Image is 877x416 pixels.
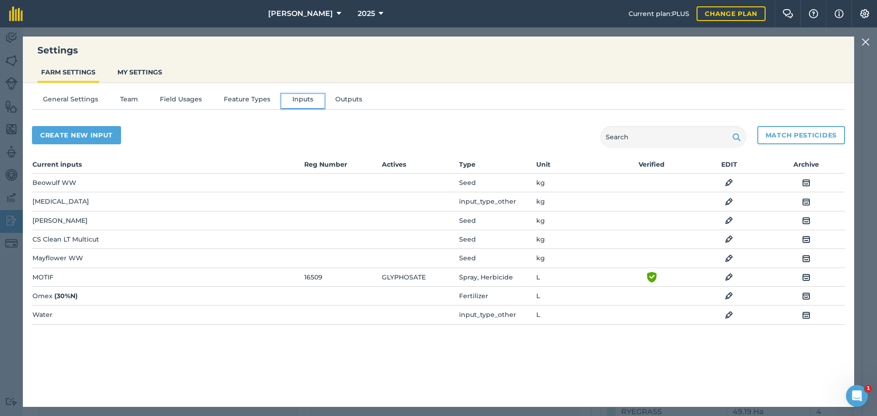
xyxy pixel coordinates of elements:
button: Create new input [32,126,121,144]
td: L [536,268,613,286]
img: svg+xml;base64,PHN2ZyB4bWxucz0iaHR0cDovL3d3dy53My5vcmcvMjAwMC9zdmciIHdpZHRoPSIxOCIgaGVpZ2h0PSIyNC... [802,310,810,321]
td: [MEDICAL_DATA] [32,192,303,211]
td: kg [536,230,613,249]
img: A question mark icon [808,9,819,18]
span: Current plan : PLUS [629,9,689,19]
td: Seed [459,211,536,230]
img: svg+xml;base64,PHN2ZyB4bWxucz0iaHR0cDovL3d3dy53My5vcmcvMjAwMC9zdmciIHdpZHRoPSIxOCIgaGVpZ2h0PSIyNC... [725,177,733,188]
th: Unit [536,159,613,174]
td: [PERSON_NAME] [32,211,303,230]
td: Spray, Herbicide [459,268,536,286]
td: Beowulf WW [32,174,303,192]
td: input_type_other [459,192,536,211]
img: svg+xml;base64,PHN2ZyB4bWxucz0iaHR0cDovL3d3dy53My5vcmcvMjAwMC9zdmciIHdpZHRoPSIyMiIgaGVpZ2h0PSIzMC... [861,37,870,47]
td: kg [536,211,613,230]
td: MOTIF [32,268,303,286]
img: svg+xml;base64,PHN2ZyB4bWxucz0iaHR0cDovL3d3dy53My5vcmcvMjAwMC9zdmciIHdpZHRoPSIxOCIgaGVpZ2h0PSIyNC... [725,253,733,264]
h3: Settings [23,44,854,57]
td: Omex [32,286,303,305]
th: Current inputs [32,159,303,174]
img: svg+xml;base64,PHN2ZyB4bWxucz0iaHR0cDovL3d3dy53My5vcmcvMjAwMC9zdmciIHdpZHRoPSIxOCIgaGVpZ2h0PSIyNC... [802,215,810,226]
button: Field Usages [149,94,213,108]
td: CS Clean LT Multicut [32,230,303,249]
td: L [536,286,613,305]
button: Team [109,94,149,108]
td: Water [32,305,303,324]
img: svg+xml;base64,PHN2ZyB4bWxucz0iaHR0cDovL3d3dy53My5vcmcvMjAwMC9zdmciIHdpZHRoPSIxOCIgaGVpZ2h0PSIyNC... [802,177,810,188]
img: svg+xml;base64,PHN2ZyB4bWxucz0iaHR0cDovL3d3dy53My5vcmcvMjAwMC9zdmciIHdpZHRoPSIxNyIgaGVpZ2h0PSIxNy... [835,8,844,19]
td: kg [536,249,613,268]
img: svg+xml;base64,PHN2ZyB4bWxucz0iaHR0cDovL3d3dy53My5vcmcvMjAwMC9zdmciIHdpZHRoPSIxOCIgaGVpZ2h0PSIyNC... [725,196,733,207]
iframe: Intercom live chat [846,385,868,407]
td: L [536,305,613,324]
th: EDIT [691,159,768,174]
th: Archive [768,159,845,174]
button: Inputs [281,94,324,108]
td: Seed [459,174,536,192]
th: Type [459,159,536,174]
img: svg+xml;base64,PHN2ZyB4bWxucz0iaHR0cDovL3d3dy53My5vcmcvMjAwMC9zdmciIHdpZHRoPSIxOCIgaGVpZ2h0PSIyNC... [725,310,733,321]
th: Actives [381,159,459,174]
span: 2025 [358,8,375,19]
button: General Settings [32,94,109,108]
td: Seed [459,230,536,249]
button: Outputs [324,94,373,108]
span: 1 [865,385,872,392]
img: svg+xml;base64,PHN2ZyB4bWxucz0iaHR0cDovL3d3dy53My5vcmcvMjAwMC9zdmciIHdpZHRoPSIxOCIgaGVpZ2h0PSIyNC... [802,290,810,301]
img: svg+xml;base64,PHN2ZyB4bWxucz0iaHR0cDovL3d3dy53My5vcmcvMjAwMC9zdmciIHdpZHRoPSIxOCIgaGVpZ2h0PSIyNC... [802,272,810,283]
img: Two speech bubbles overlapping with the left bubble in the forefront [782,9,793,18]
td: Mayflower WW [32,249,303,268]
img: svg+xml;base64,PHN2ZyB4bWxucz0iaHR0cDovL3d3dy53My5vcmcvMjAwMC9zdmciIHdpZHRoPSIxOSIgaGVpZ2h0PSIyNC... [732,132,741,142]
img: fieldmargin Logo [9,6,23,21]
button: Feature Types [213,94,281,108]
img: svg+xml;base64,PHN2ZyB4bWxucz0iaHR0cDovL3d3dy53My5vcmcvMjAwMC9zdmciIHdpZHRoPSIxOCIgaGVpZ2h0PSIyNC... [725,272,733,283]
img: svg+xml;base64,PHN2ZyB4bWxucz0iaHR0cDovL3d3dy53My5vcmcvMjAwMC9zdmciIHdpZHRoPSIxOCIgaGVpZ2h0PSIyNC... [802,253,810,264]
img: A cog icon [859,9,870,18]
img: svg+xml;base64,PHN2ZyB4bWxucz0iaHR0cDovL3d3dy53My5vcmcvMjAwMC9zdmciIHdpZHRoPSIxOCIgaGVpZ2h0PSIyNC... [802,234,810,245]
td: GLYPHOSATE [381,268,459,286]
td: Seed [459,249,536,268]
button: FARM SETTINGS [37,63,99,81]
img: svg+xml;base64,PHN2ZyB4bWxucz0iaHR0cDovL3d3dy53My5vcmcvMjAwMC9zdmciIHdpZHRoPSIxOCIgaGVpZ2h0PSIyNC... [725,290,733,301]
img: svg+xml;base64,PHN2ZyB4bWxucz0iaHR0cDovL3d3dy53My5vcmcvMjAwMC9zdmciIHdpZHRoPSIxOCIgaGVpZ2h0PSIyNC... [802,196,810,207]
img: svg+xml;base64,PHN2ZyB4bWxucz0iaHR0cDovL3d3dy53My5vcmcvMjAwMC9zdmciIHdpZHRoPSIxOCIgaGVpZ2h0PSIyNC... [725,234,733,245]
td: kg [536,174,613,192]
img: svg+xml;base64,PHN2ZyB4bWxucz0iaHR0cDovL3d3dy53My5vcmcvMjAwMC9zdmciIHdpZHRoPSIxOCIgaGVpZ2h0PSIyNC... [725,215,733,226]
input: Search [600,126,746,148]
td: kg [536,192,613,211]
span: [PERSON_NAME] [268,8,333,19]
button: MY SETTINGS [114,63,166,81]
th: Verified [613,159,690,174]
th: Reg Number [304,159,381,174]
td: input_type_other [459,305,536,324]
td: 16509 [304,268,381,286]
td: Fertilizer [459,286,536,305]
button: Match pesticides [757,126,845,144]
a: Change plan [697,6,766,21]
strong: ( 30 % N ) [54,292,78,300]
